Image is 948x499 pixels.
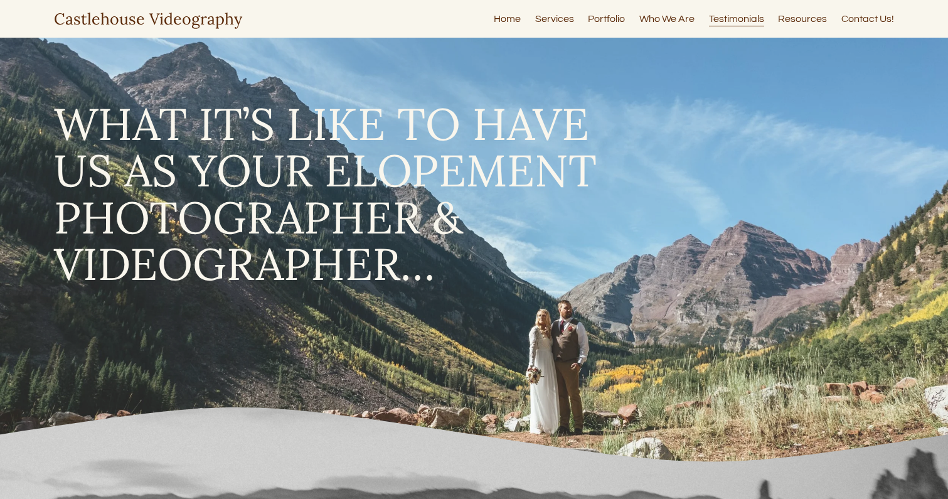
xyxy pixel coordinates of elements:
[54,9,242,29] a: Castlehouse Videography
[494,11,521,28] a: Home
[639,11,695,28] a: Who We Are
[535,11,574,28] a: Services
[841,11,894,28] a: Contact Us!
[54,95,609,292] span: WHAT IT’S LIKE TO HAVE US AS YOUR ELOPEMENT PHOTOGRAPHER & VIDEOGRAPHER…
[778,11,827,28] a: Resources
[588,11,625,28] a: Portfolio
[709,11,764,28] a: Testimonials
